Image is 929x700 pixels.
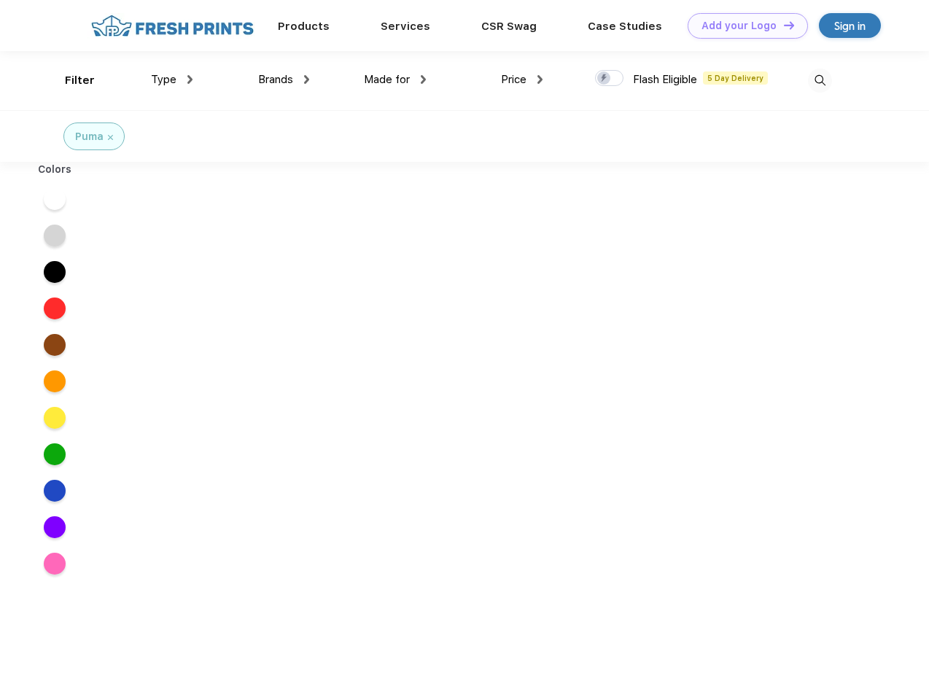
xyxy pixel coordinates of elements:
[381,20,430,33] a: Services
[834,17,866,34] div: Sign in
[65,72,95,89] div: Filter
[258,73,293,86] span: Brands
[501,73,526,86] span: Price
[819,13,881,38] a: Sign in
[808,69,832,93] img: desktop_search.svg
[304,75,309,84] img: dropdown.png
[75,129,104,144] div: Puma
[187,75,193,84] img: dropdown.png
[151,73,176,86] span: Type
[108,135,113,140] img: filter_cancel.svg
[537,75,543,84] img: dropdown.png
[27,162,83,177] div: Colors
[701,20,777,32] div: Add your Logo
[703,71,768,85] span: 5 Day Delivery
[87,13,258,39] img: fo%20logo%202.webp
[278,20,330,33] a: Products
[421,75,426,84] img: dropdown.png
[364,73,410,86] span: Made for
[633,73,697,86] span: Flash Eligible
[784,21,794,29] img: DT
[481,20,537,33] a: CSR Swag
